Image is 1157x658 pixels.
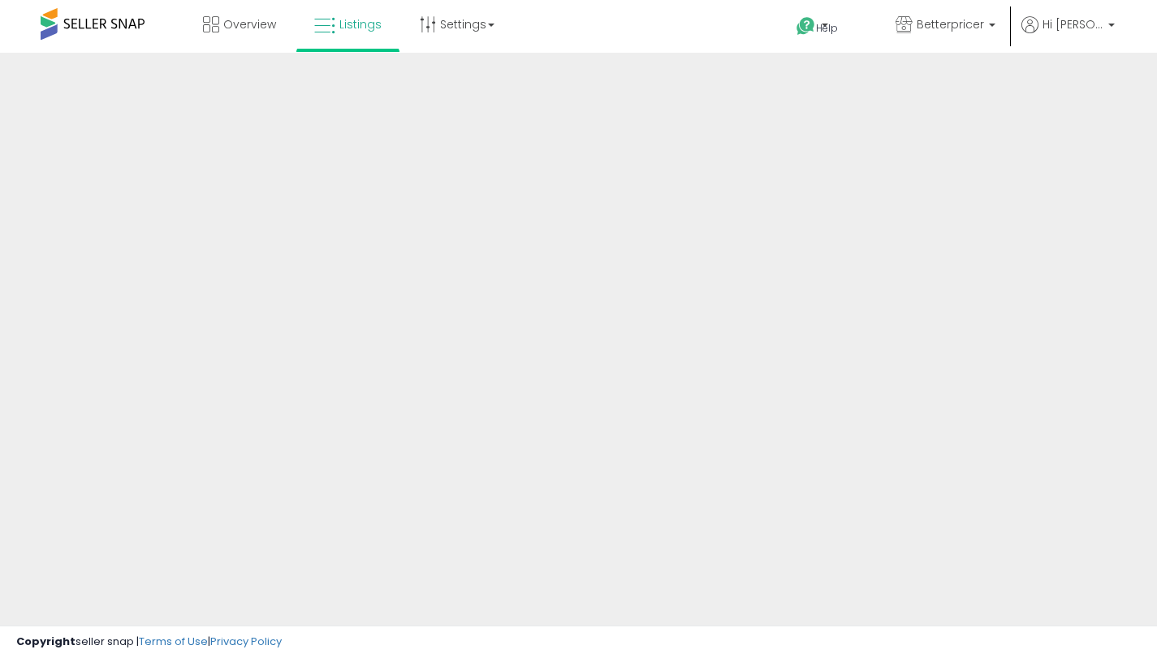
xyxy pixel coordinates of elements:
span: Help [816,21,838,35]
a: Help [784,4,870,53]
i: Get Help [796,16,816,37]
strong: Copyright [16,634,76,649]
a: Hi [PERSON_NAME] [1021,16,1115,53]
span: Hi [PERSON_NAME] [1043,16,1103,32]
span: Betterpricer [917,16,984,32]
a: Terms of Use [139,634,208,649]
span: Listings [339,16,382,32]
div: seller snap | | [16,634,282,650]
a: Privacy Policy [210,634,282,649]
span: Overview [223,16,276,32]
